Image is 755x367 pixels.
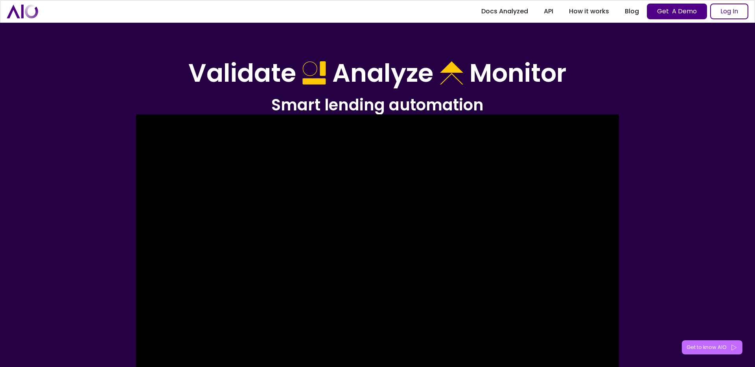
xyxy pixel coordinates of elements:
[536,4,561,18] a: API
[473,4,536,18] a: Docs Analyzed
[710,4,748,19] a: Log In
[561,4,617,18] a: How it works
[332,58,433,88] h1: Analyze
[188,58,296,88] h1: Validate
[687,343,727,351] div: Get to know AIO
[153,95,602,115] h2: Smart lending automation
[647,4,707,19] a: Get A Demo
[617,4,647,18] a: Blog
[470,58,567,88] h1: Monitor
[7,4,38,18] a: home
